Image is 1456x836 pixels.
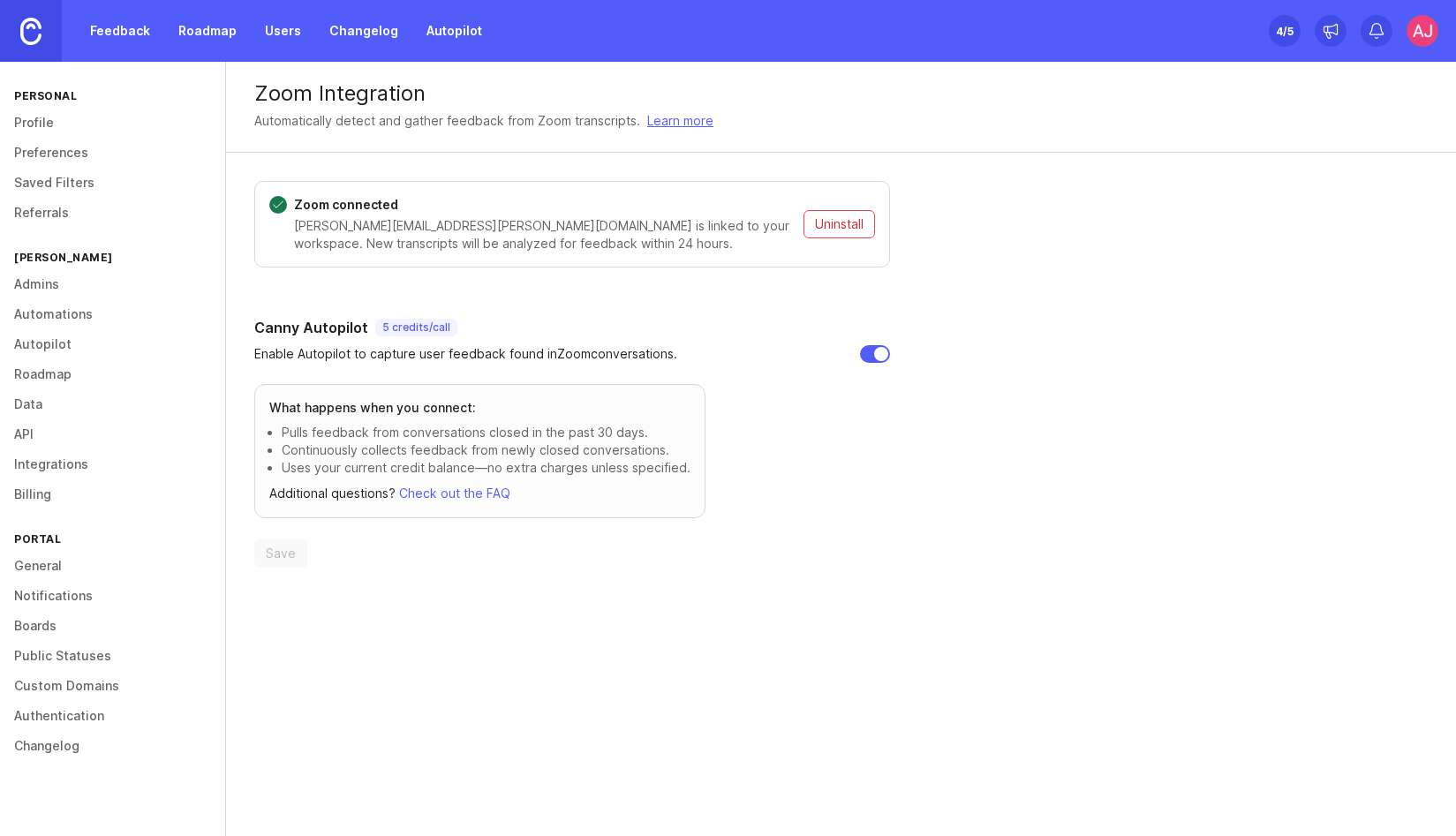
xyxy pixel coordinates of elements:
[282,441,690,459] p: Continuously collects feedback from newly closed conversations.
[294,217,796,252] p: [PERSON_NAME][EMAIL_ADDRESS][PERSON_NAME][DOMAIN_NAME] is linked to your workspace. New transcrip...
[1276,19,1294,43] div: 4 /5
[254,539,307,568] button: Save
[20,18,41,45] img: Canny Home
[1269,15,1301,47] button: 4/5
[294,196,796,214] p: Zoom connected
[416,15,493,47] a: Autopilot
[282,459,690,477] p: Uses your current credit balance—no extra charges unless specified.
[282,424,690,441] p: Pulls feedback from conversations closed in the past 30 days.
[269,484,690,503] p: Additional questions?
[1407,15,1438,47] img: AJ Hoke
[254,15,312,47] a: Users
[647,111,713,131] a: Learn more
[319,15,409,47] a: Changelog
[254,345,677,363] p: Enable Autopilot to capture user feedback found in Zoom conversations.
[815,215,864,233] span: Uninstall
[254,317,368,338] h3: Canny Autopilot
[269,399,690,417] h3: What happens when you connect:
[803,210,875,238] button: Uninstall
[168,15,247,47] a: Roadmap
[79,15,161,47] a: Feedback
[399,486,510,501] a: Check out the FAQ
[266,545,296,562] span: Save
[1396,776,1438,818] iframe: Intercom live chat
[254,83,1428,104] div: Zoom Integration
[382,320,450,335] p: 5 credits / call
[254,111,640,131] div: Automatically detect and gather feedback from Zoom transcripts.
